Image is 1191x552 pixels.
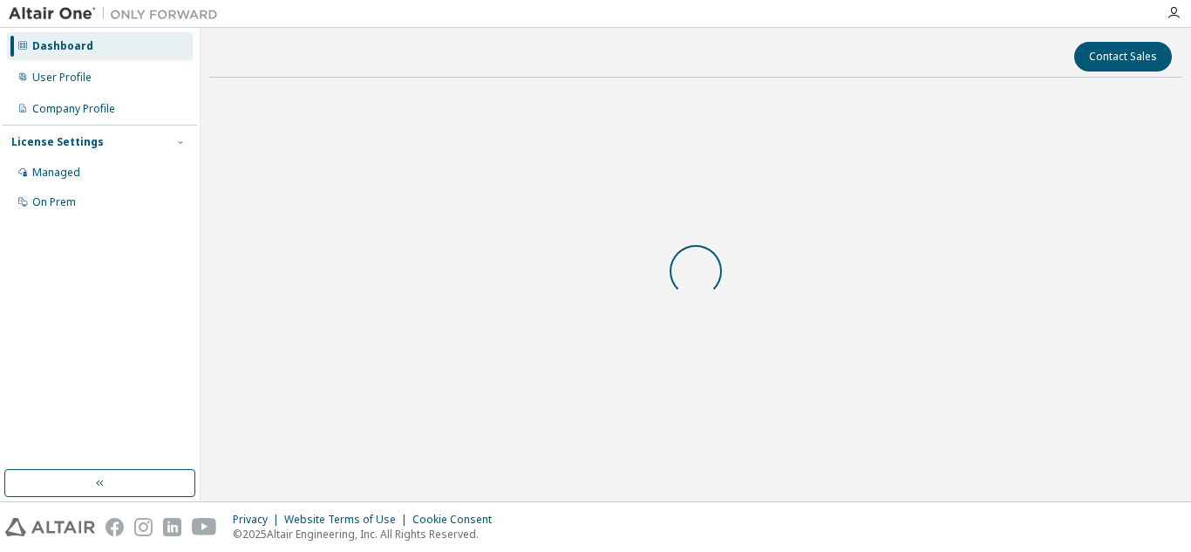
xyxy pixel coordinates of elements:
[134,518,153,536] img: instagram.svg
[284,513,412,527] div: Website Terms of Use
[32,71,92,85] div: User Profile
[233,513,284,527] div: Privacy
[9,5,227,23] img: Altair One
[11,135,104,149] div: License Settings
[192,518,217,536] img: youtube.svg
[105,518,124,536] img: facebook.svg
[233,527,502,542] p: © 2025 Altair Engineering, Inc. All Rights Reserved.
[32,195,76,209] div: On Prem
[412,513,502,527] div: Cookie Consent
[32,166,80,180] div: Managed
[1074,42,1172,72] button: Contact Sales
[32,102,115,116] div: Company Profile
[5,518,95,536] img: altair_logo.svg
[32,39,93,53] div: Dashboard
[163,518,181,536] img: linkedin.svg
